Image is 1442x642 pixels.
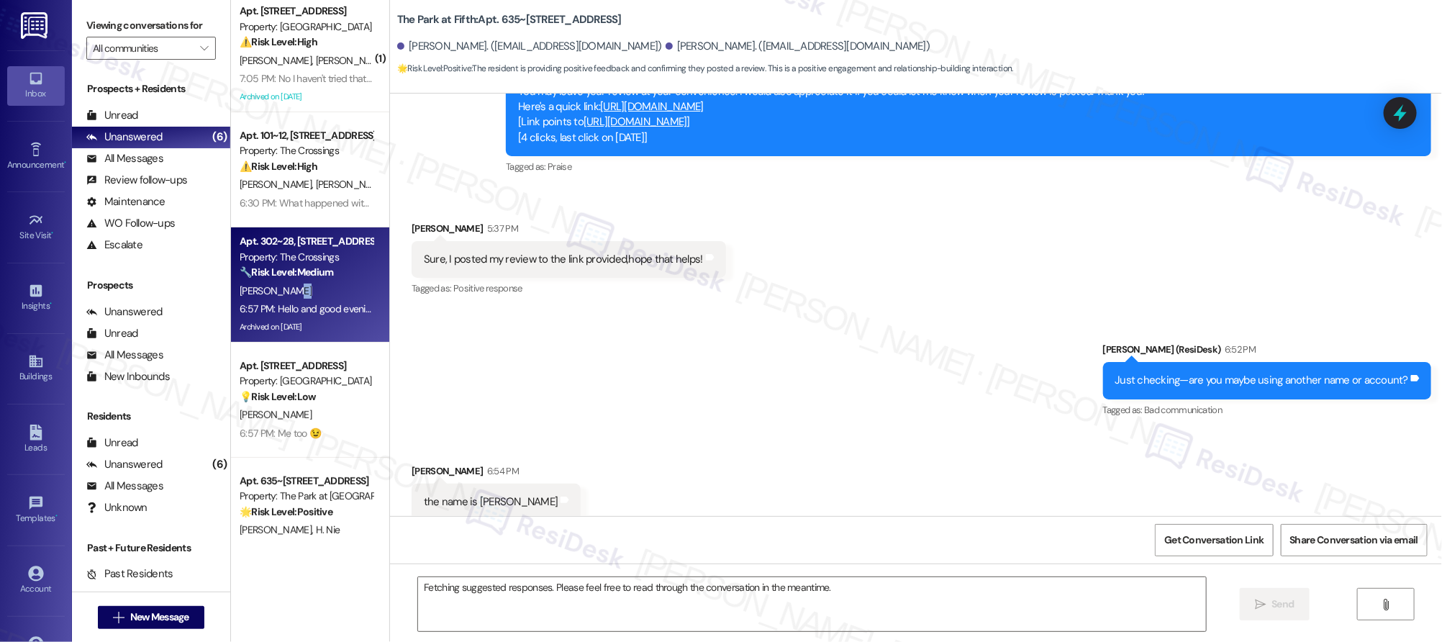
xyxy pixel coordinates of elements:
[7,279,65,317] a: Insights •
[412,221,726,241] div: [PERSON_NAME]
[113,612,124,623] i: 
[238,88,374,106] div: Archived on [DATE]
[240,19,373,35] div: Property: [GEOGRAPHIC_DATA]
[7,420,65,459] a: Leads
[238,318,374,336] div: Archived on [DATE]
[240,523,316,536] span: [PERSON_NAME]
[86,500,148,515] div: Unknown
[240,374,373,389] div: Property: [GEOGRAPHIC_DATA]
[240,284,312,297] span: [PERSON_NAME]
[72,278,230,293] div: Prospects
[412,464,581,484] div: [PERSON_NAME]
[240,35,317,48] strong: ⚠️ Risk Level: High
[72,541,230,556] div: Past + Future Residents
[86,457,163,472] div: Unanswered
[240,427,321,440] div: 6:57 PM: Me too 😉
[86,151,163,166] div: All Messages
[1115,373,1409,388] div: Just checking—are you maybe using another name or account?
[397,63,471,74] strong: 🌟 Risk Level: Positive
[397,61,1013,76] span: : The resident is providing positive feedback and confirming they posted a review. This is a posi...
[316,54,388,67] span: [PERSON_NAME]
[412,278,726,299] div: Tagged as:
[397,39,662,54] div: [PERSON_NAME]. ([EMAIL_ADDRESS][DOMAIN_NAME])
[1380,599,1391,610] i: 
[240,128,373,143] div: Apt. 101~12, [STREET_ADDRESS]
[86,369,170,384] div: New Inbounds
[316,523,340,536] span: H. Nie
[397,12,622,27] b: The Park at Fifth: Apt. 635~[STREET_ADDRESS]
[7,491,65,530] a: Templates •
[548,160,571,173] span: Praise
[1103,399,1432,420] div: Tagged as:
[1290,533,1418,548] span: Share Conversation via email
[7,561,65,600] a: Account
[86,566,173,582] div: Past Residents
[7,349,65,388] a: Buildings
[453,282,522,294] span: Positive response
[240,72,381,85] div: 7:05 PM: No I haven't tried that yet
[55,511,58,521] span: •
[21,12,50,39] img: ResiDesk Logo
[418,577,1205,631] textarea: Hi [PERSON_NAME], thank you so much for letting us know! I still don't see a review under the nam...
[86,14,216,37] label: Viewing conversations for
[86,435,138,451] div: Unread
[1240,588,1310,620] button: Send
[200,42,208,54] i: 
[1281,524,1428,556] button: Share Conversation via email
[209,126,230,148] div: (6)
[1164,533,1264,548] span: Get Conversation Link
[7,66,65,105] a: Inbox
[86,194,165,209] div: Maintenance
[1103,342,1432,362] div: [PERSON_NAME] (ResiDesk)
[240,234,373,249] div: Apt. 302~28, [STREET_ADDRESS]
[484,221,518,236] div: 5:37 PM
[64,158,66,168] span: •
[424,252,703,267] div: Sure, I posted my review to the link provided,hope that helps!
[600,99,704,114] a: [URL][DOMAIN_NAME]
[240,266,333,279] strong: 🔧 Risk Level: Medium
[86,479,163,494] div: All Messages
[240,160,317,173] strong: ⚠️ Risk Level: High
[240,489,373,504] div: Property: The Park at [GEOGRAPHIC_DATA]
[86,173,187,188] div: Review follow-ups
[240,358,373,374] div: Apt. [STREET_ADDRESS]
[209,453,230,476] div: (6)
[666,39,930,54] div: [PERSON_NAME]. ([EMAIL_ADDRESS][DOMAIN_NAME])
[584,114,687,129] a: [URL][DOMAIN_NAME]
[240,178,316,191] span: [PERSON_NAME]
[86,108,138,123] div: Unread
[86,304,163,320] div: Unanswered
[240,54,316,67] span: [PERSON_NAME]
[86,130,163,145] div: Unanswered
[240,474,373,489] div: Apt. 635~[STREET_ADDRESS]
[130,610,189,625] span: New Message
[1271,597,1294,612] span: Send
[506,156,1431,177] div: Tagged as:
[424,494,558,510] div: the name is [PERSON_NAME]
[86,238,142,253] div: Escalate
[484,464,519,479] div: 6:54 PM
[240,196,463,209] div: 6:30 PM: What happened with my stove being fixed?
[86,348,163,363] div: All Messages
[240,143,373,158] div: Property: The Crossings
[98,606,204,629] button: New Message
[1144,404,1222,416] span: Bad communication
[93,37,193,60] input: All communities
[1255,599,1266,610] i: 
[240,505,332,518] strong: 🌟 Risk Level: Positive
[240,390,316,403] strong: 💡 Risk Level: Low
[1221,342,1256,357] div: 6:52 PM
[52,228,54,238] span: •
[7,208,65,247] a: Site Visit •
[240,4,373,19] div: Apt. [STREET_ADDRESS]
[1155,524,1273,556] button: Get Conversation Link
[86,216,175,231] div: WO Follow-ups
[240,250,373,265] div: Property: The Crossings
[72,409,230,424] div: Residents
[316,178,388,191] span: [PERSON_NAME]
[240,408,312,421] span: [PERSON_NAME]
[50,299,52,309] span: •
[72,81,230,96] div: Prospects + Residents
[86,326,138,341] div: Unread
